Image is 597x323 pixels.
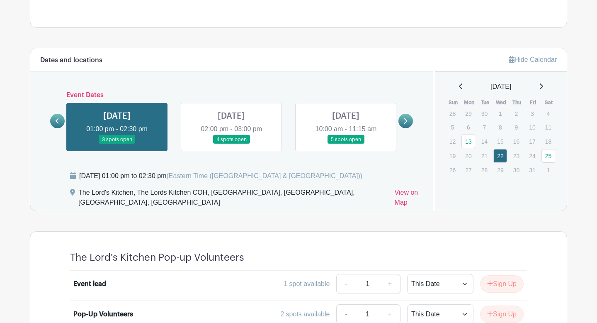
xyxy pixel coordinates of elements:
p: 29 [493,164,507,176]
p: 23 [510,149,523,162]
h4: The Lord's Kitchen Pop-up Volunteers [70,252,244,264]
p: 7 [478,121,491,134]
a: - [336,274,355,294]
p: 21 [478,149,491,162]
div: The Lord's Kitchen, The Lords Kitchen COH, [GEOGRAPHIC_DATA], [GEOGRAPHIC_DATA], [GEOGRAPHIC_DATA... [78,188,388,211]
div: 1 spot available [284,279,330,289]
a: 25 [541,149,555,163]
p: 28 [478,164,491,176]
p: 27 [461,164,475,176]
div: 2 spots available [280,309,330,319]
p: 5 [446,121,459,134]
p: 18 [541,135,555,148]
a: View on Map [395,188,423,211]
p: 16 [510,135,523,148]
p: 14 [478,135,491,148]
th: Fri [525,98,541,107]
p: 20 [461,149,475,162]
th: Wed [493,98,509,107]
p: 4 [541,107,555,120]
div: Event lead [73,279,106,289]
p: 17 [525,135,539,148]
p: 29 [461,107,475,120]
div: [DATE] 01:00 pm to 02:30 pm [79,171,362,181]
button: Sign Up [480,306,524,323]
a: + [380,274,400,294]
p: 3 [525,107,539,120]
span: (Eastern Time ([GEOGRAPHIC_DATA] & [GEOGRAPHIC_DATA])) [166,172,362,179]
p: 9 [510,121,523,134]
p: 26 [446,164,459,176]
a: Hide Calendar [509,56,557,63]
p: 19 [446,149,459,162]
a: 22 [493,149,507,163]
p: 6 [461,121,475,134]
p: 31 [525,164,539,176]
p: 2 [510,107,523,120]
th: Sat [541,98,557,107]
a: 13 [461,135,475,148]
p: 10 [525,121,539,134]
p: 15 [493,135,507,148]
p: 12 [446,135,459,148]
th: Sun [445,98,461,107]
p: 1 [541,164,555,176]
p: 1 [493,107,507,120]
div: Pop-Up Volunteers [73,309,133,319]
span: [DATE] [490,82,511,92]
p: 8 [493,121,507,134]
p: 24 [525,149,539,162]
p: 30 [478,107,491,120]
button: Sign Up [480,275,524,293]
p: 30 [510,164,523,176]
p: 11 [541,121,555,134]
th: Tue [477,98,493,107]
th: Thu [509,98,525,107]
th: Mon [461,98,477,107]
h6: Dates and locations [40,56,102,64]
p: 28 [446,107,459,120]
h6: Event Dates [65,91,398,99]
